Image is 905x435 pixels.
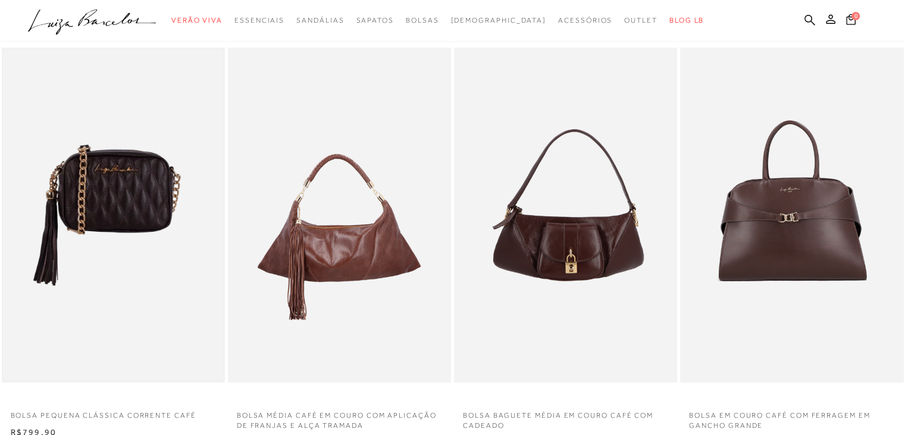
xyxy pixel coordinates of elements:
a: noSubCategoriesText [234,10,284,32]
span: BLOG LB [669,16,704,24]
a: noSubCategoriesText [450,10,546,32]
img: BOLSA EM COURO CAFÉ COM FERRAGEM EM GANCHO GRANDE [681,49,902,381]
span: Bolsas [406,16,439,24]
a: noSubCategoriesText [558,10,612,32]
span: Outlet [624,16,657,24]
button: 0 [843,13,859,29]
span: [DEMOGRAPHIC_DATA] [450,16,546,24]
span: Acessórios [558,16,612,24]
a: noSubCategoriesText [624,10,657,32]
span: Sapatos [356,16,393,24]
a: noSubCategoriesText [171,10,223,32]
a: BOLSA EM COURO CAFÉ COM FERRAGEM EM GANCHO GRANDE [680,403,903,431]
span: Verão Viva [171,16,223,24]
a: noSubCategoriesText [296,10,344,32]
a: Bolsa pequena clássica corrente café [2,403,225,421]
span: Sandálias [296,16,344,24]
a: BOLSA BAGUETE MÉDIA EM COURO CAFÉ COM CADEADO [454,403,677,431]
a: noSubCategoriesText [356,10,393,32]
a: BLOG LB [669,10,704,32]
img: Bolsa pequena clássica corrente café [3,49,224,381]
img: BOLSA MÉDIA CAFÉ EM COURO COM APLICAÇÃO DE FRANJAS E ALÇA TRAMADA [229,49,450,381]
img: BOLSA BAGUETE MÉDIA EM COURO CAFÉ COM CADEADO [455,49,676,381]
a: BOLSA MÉDIA CAFÉ EM COURO COM APLICAÇÃO DE FRANJAS E ALÇA TRAMADA [228,403,451,431]
a: noSubCategoriesText [406,10,439,32]
span: Essenciais [234,16,284,24]
span: 0 [851,12,860,20]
